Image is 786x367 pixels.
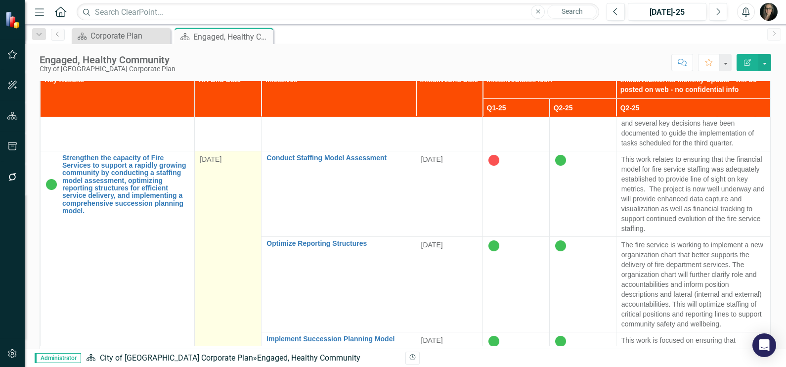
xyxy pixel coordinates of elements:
[549,236,616,332] td: Double-Click to Edit
[421,336,443,344] span: [DATE]
[35,353,81,363] span: Administrator
[77,3,599,21] input: Search ClearPoint...
[621,240,765,329] p: The fire service is working to implement a new organization chart that better supports the delive...
[90,30,168,42] div: Corporate Plan
[86,353,398,364] div: »
[45,179,57,190] img: In Progress
[482,236,549,332] td: Double-Click to Edit
[555,335,567,347] img: In Progress
[193,31,271,43] div: Engaged, Healthy Community
[621,154,765,233] p: This work relates to ensuring that the financial model for fire service staffing was adequately e...
[100,353,253,363] a: City of [GEOGRAPHIC_DATA] Corporate Plan
[488,335,500,347] img: In Progress
[266,240,410,247] a: Optimize Reporting Structures
[421,241,443,249] span: [DATE]
[5,11,22,28] img: ClearPoint Strategy
[40,54,175,65] div: Engaged, Healthy Community
[752,333,776,357] div: Open Intercom Messenger
[555,154,567,166] img: In Progress
[488,154,500,166] img: Under Review
[631,6,703,18] div: [DATE]-25
[200,155,221,163] span: [DATE]
[416,236,482,332] td: Double-Click to Edit
[40,65,175,73] div: City of [GEOGRAPHIC_DATA] Corporate Plan
[488,240,500,252] img: In Progress
[549,151,616,236] td: Double-Click to Edit
[62,154,189,215] a: Strengthen the capacity of Fire Services to support a rapidly growing community by conducting a s...
[547,5,597,19] button: Search
[262,236,416,332] td: Double-Click to Edit Right Click for Context Menu
[266,335,410,343] a: Implement Succession Planning Model
[562,7,583,15] span: Search
[482,151,549,236] td: Double-Click to Edit
[266,154,410,162] a: Conduct Staffing Model Assessment
[262,151,416,236] td: Double-Click to Edit Right Click for Context Menu
[74,30,168,42] a: Corporate Plan
[416,151,482,236] td: Double-Click to Edit
[555,240,567,252] img: In Progress
[257,353,360,363] div: Engaged, Healthy Community
[616,151,770,236] td: Double-Click to Edit
[616,236,770,332] td: Double-Click to Edit
[628,3,706,21] button: [DATE]-25
[760,3,778,21] img: Natalie Kovach
[421,155,443,163] span: [DATE]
